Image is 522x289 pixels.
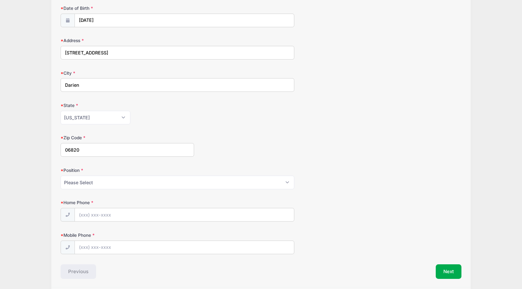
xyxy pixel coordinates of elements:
[75,208,295,222] input: (xxx) xxx-xxxx
[61,102,194,109] label: State
[75,241,295,254] input: (xxx) xxx-xxxx
[75,14,295,27] input: mm/dd/yyyy
[61,37,194,44] label: Address
[61,167,194,173] label: Position
[61,5,194,11] label: Date of Birth
[436,264,461,279] button: Next
[61,135,194,141] label: Zip Code
[61,143,194,157] input: xxxxx
[61,70,194,76] label: City
[61,232,194,238] label: Mobile Phone
[61,199,194,206] label: Home Phone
